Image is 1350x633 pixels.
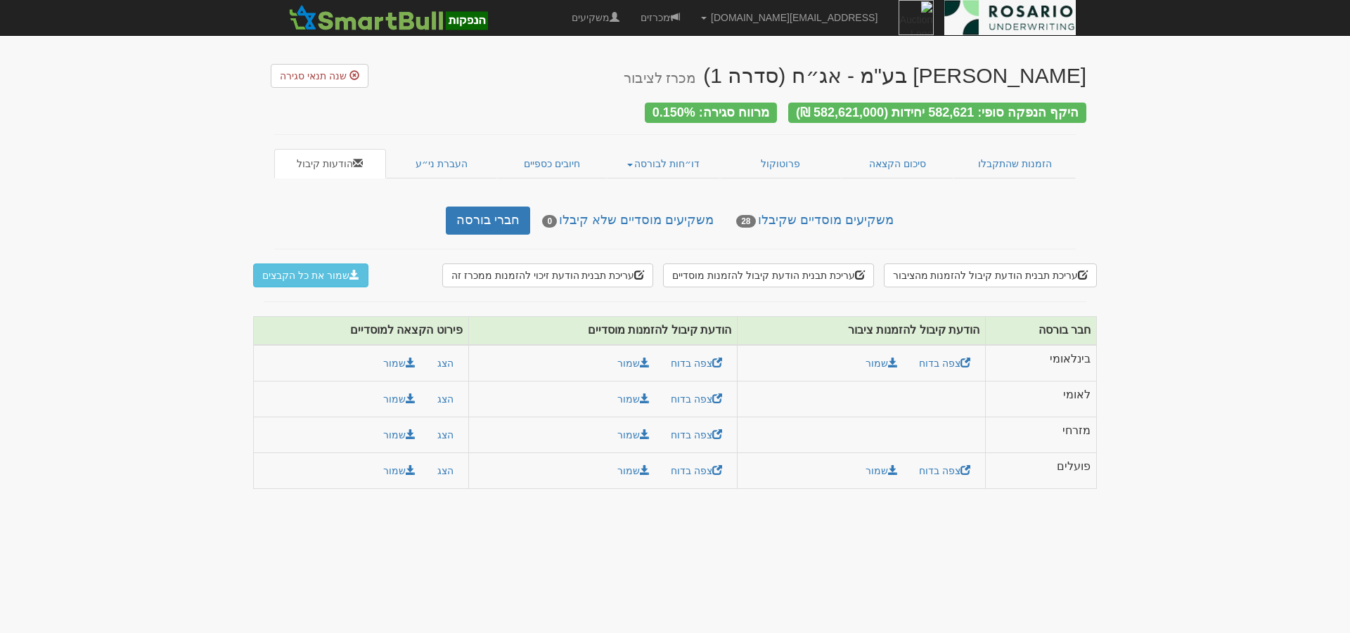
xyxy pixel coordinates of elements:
a: העברת ני״ע [386,149,498,178]
th: הודעת קיבול להזמנות ציבור [738,317,986,345]
button: הצג [428,387,463,411]
a: סיכום הקצאה [841,149,954,178]
button: הצג [428,351,463,375]
span: שנה תנאי סגירה [280,70,347,81]
a: הזמנות שהתקבלו [953,149,1076,178]
button: הצג [428,423,463,447]
a: צפה בדוח [662,387,731,411]
a: משקיעים מוסדיים שקיבלו28 [726,207,904,235]
a: דו״חות לבורסה [607,149,721,178]
button: הצג [428,459,463,483]
button: שמור את כל הקבצים [253,263,368,287]
td: לאומי [986,381,1097,417]
div: היקף הנפקה סופי: 582,621 יחידות (582,621,000 ₪) [788,103,1086,123]
span: 0 [542,215,557,228]
a: פרוטוקול [720,149,841,178]
button: שמור [374,423,425,447]
a: צפה בדוח [910,459,979,483]
th: חבר בורסה [986,317,1097,345]
span: 28 [736,215,755,228]
a: חיובים כספיים [497,149,607,178]
img: SmartBull Logo [285,4,491,32]
a: צפה בדוח [662,351,731,375]
th: הודעת קיבול להזמנות מוסדיים [468,317,737,345]
button: שנה תנאי סגירה [271,64,368,88]
div: [PERSON_NAME] בע"מ - אג״ח (סדרה 1) [624,64,1086,87]
a: צפה בדוח [910,351,979,375]
button: עריכת תבנית הודעת קיבול להזמנות מוסדיים [663,263,873,287]
a: צפה בדוח [662,423,731,447]
td: פועלים [986,453,1097,489]
a: משקיעים מוסדיים שלא קיבלו0 [532,207,724,235]
a: צפה בדוח [662,459,731,483]
a: שמור [856,459,907,483]
button: עריכת תבנית הודעת קיבול להזמנות מהציבור [884,263,1097,287]
td: מזרחי [986,417,1097,453]
button: שמור [374,387,425,411]
button: עריכת תבנית הודעת זיכוי להזמנות ממכרז זה [442,263,653,287]
button: שמור [374,459,425,483]
a: שמור [608,423,659,447]
a: שמור [608,351,659,375]
th: פירוט הקצאה למוסדיים [254,317,469,345]
small: מכרז לציבור [624,70,696,86]
a: שמור [856,351,907,375]
a: שמור [608,387,659,411]
a: חברי בורסה [446,207,530,235]
button: שמור [374,351,425,375]
a: שמור [608,459,659,483]
td: בינלאומי [986,345,1097,381]
a: הודעות קיבול [274,149,386,178]
div: מרווח סגירה: 0.150% [645,103,777,123]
